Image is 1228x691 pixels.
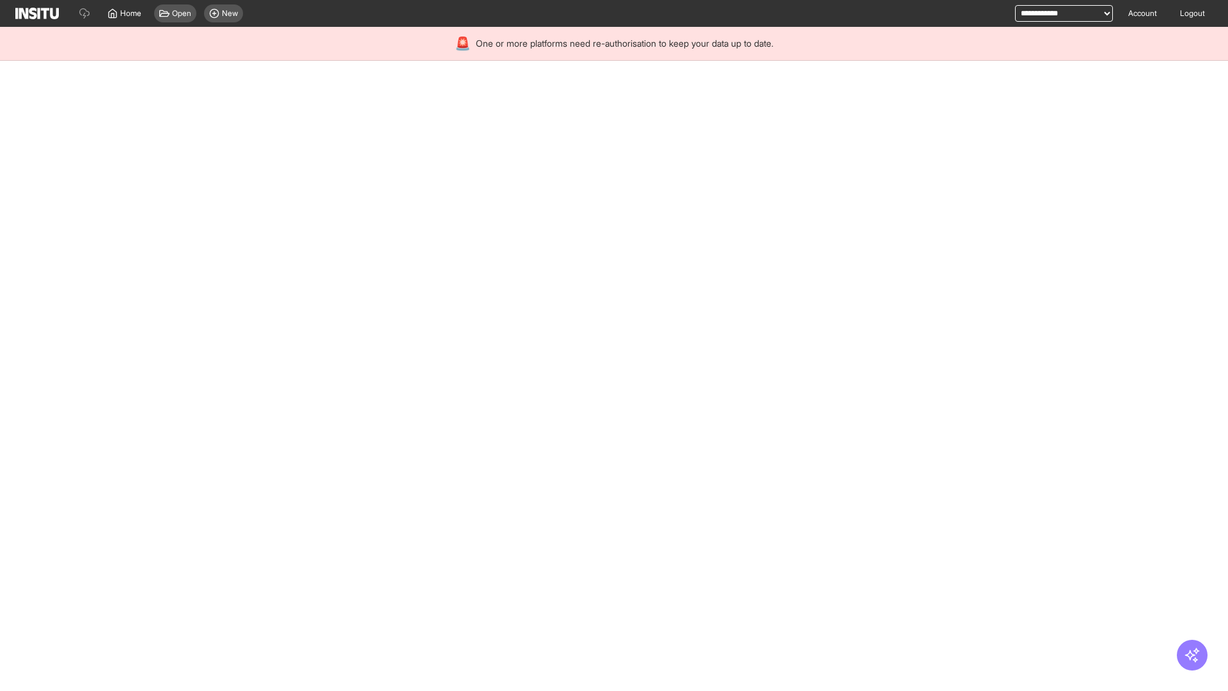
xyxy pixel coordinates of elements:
[15,8,59,19] img: Logo
[455,35,471,52] div: 🚨
[172,8,191,19] span: Open
[222,8,238,19] span: New
[120,8,141,19] span: Home
[476,37,773,50] span: One or more platforms need re-authorisation to keep your data up to date.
